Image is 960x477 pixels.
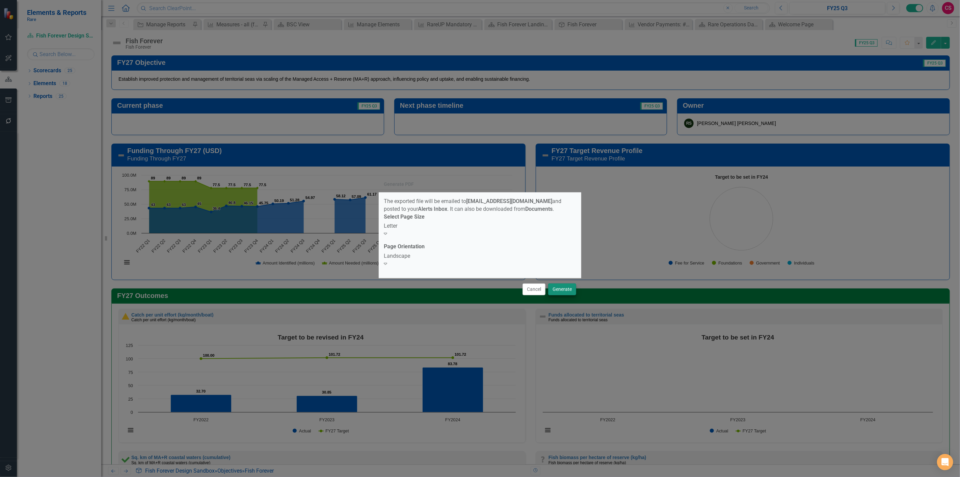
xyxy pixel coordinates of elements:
div: Open Intercom Messenger [937,454,953,470]
button: Cancel [523,283,545,295]
strong: [EMAIL_ADDRESS][DOMAIN_NAME] [466,198,552,204]
label: Select Page Size [384,213,425,221]
button: Generate [548,283,576,295]
strong: Documents [525,206,553,212]
div: Generate PDF [384,182,414,187]
div: Landscape [384,252,576,260]
div: Letter [384,222,576,230]
strong: Alerts Inbox [418,206,447,212]
label: Page Orientation [384,243,425,251]
span: The exported file will be emailed to and posted to your . It can also be downloaded from . [384,198,561,212]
